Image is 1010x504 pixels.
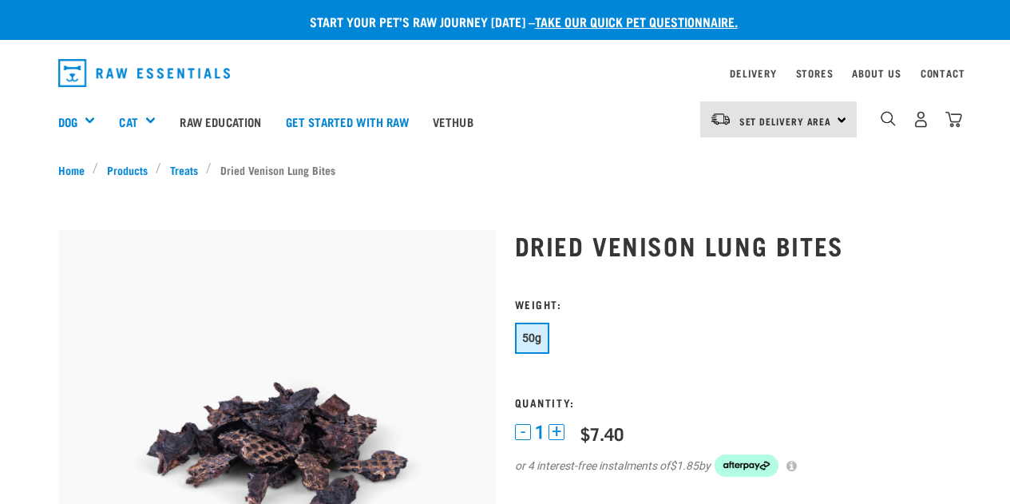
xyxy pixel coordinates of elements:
a: About Us [852,70,901,76]
a: Cat [119,113,137,131]
a: Treats [161,161,206,178]
div: or 4 interest-free instalments of by [515,454,953,477]
img: user.png [913,111,929,128]
a: Delivery [730,70,776,76]
button: - [515,424,531,440]
h3: Weight: [515,298,953,310]
a: Home [58,161,93,178]
img: Raw Essentials Logo [58,59,231,87]
span: 1 [535,424,545,441]
button: 50g [515,323,549,354]
button: + [549,424,564,440]
a: Contact [921,70,965,76]
span: 50g [522,331,542,344]
span: Set Delivery Area [739,118,832,124]
img: Afterpay [715,454,778,477]
a: Products [98,161,156,178]
a: Vethub [421,89,485,153]
span: $1.85 [670,458,699,474]
img: home-icon-1@2x.png [881,111,896,126]
a: Dog [58,113,77,131]
img: van-moving.png [710,112,731,126]
a: take our quick pet questionnaire. [535,18,738,25]
a: Get started with Raw [274,89,421,153]
a: Raw Education [168,89,273,153]
a: Stores [796,70,834,76]
div: $7.40 [580,423,624,443]
nav: dropdown navigation [46,53,965,93]
nav: breadcrumbs [58,161,953,178]
h1: Dried Venison Lung Bites [515,231,953,260]
img: home-icon@2x.png [945,111,962,128]
h3: Quantity: [515,396,953,408]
